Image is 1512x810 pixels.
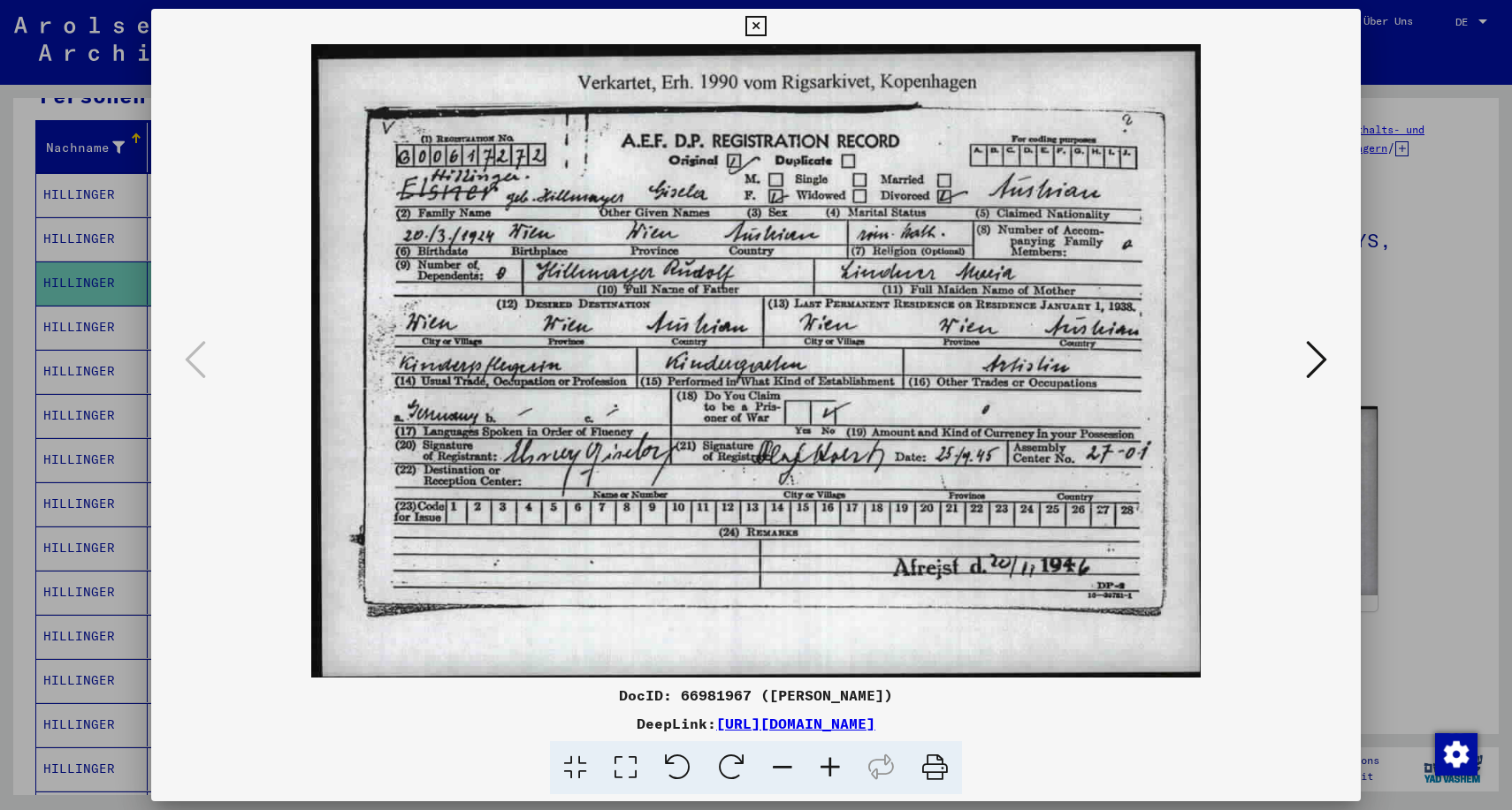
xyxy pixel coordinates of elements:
[211,44,1301,678] img: 001.jpg
[151,685,1361,706] div: DocID: 66981967 ([PERSON_NAME])
[1435,733,1478,776] img: Zustimmung ändern
[151,713,1361,734] div: DeepLink:
[1434,732,1477,775] div: Zustimmung ändern
[716,715,875,732] a: [URL][DOMAIN_NAME]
